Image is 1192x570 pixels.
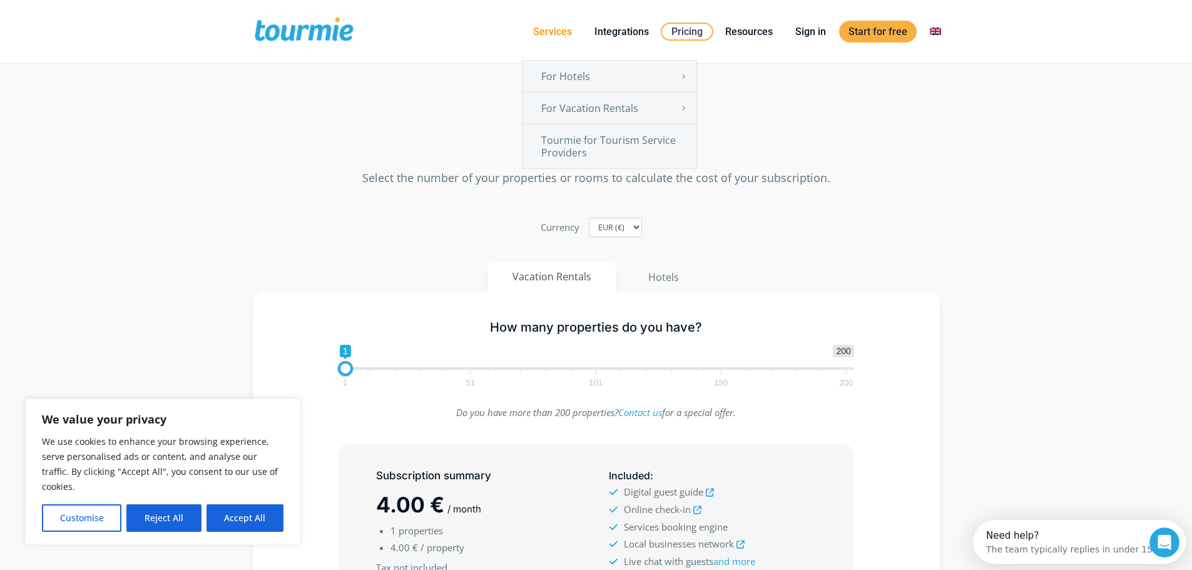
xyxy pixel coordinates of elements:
iframe: Intercom live chat [1149,527,1179,557]
a: Contact us [618,406,662,419]
div: Open Intercom Messenger [5,5,225,39]
span: 1 [341,380,349,385]
a: Integrations [585,24,658,39]
span: 200 [838,380,855,385]
a: For Hotels [522,61,696,92]
span: Online check-in [624,503,691,516]
button: Accept All [206,504,283,532]
p: We use cookies to enhance your browsing experience, serve personalised ads or content, and analys... [42,434,283,494]
a: Services [524,24,581,39]
a: and more [713,555,755,567]
a: Start for free [839,21,917,43]
iframe: Intercom live chat discovery launcher [973,520,1186,564]
a: Sign in [786,24,835,39]
a: Tourmie for Tourism Service Providers [522,125,696,168]
h5: How many properties do you have? [338,320,854,335]
span: 1 [340,345,351,357]
h2: Pricing [253,120,940,150]
h5: Subscription summary [376,468,583,484]
span: 4.00 € [376,492,444,517]
span: Included [609,469,650,482]
label: Currency [541,219,579,236]
span: 1 [390,524,396,537]
div: The team typically replies in under 15m [13,21,188,34]
button: Customise [42,504,121,532]
span: Live chat with guests [624,555,755,567]
span: / property [420,541,464,554]
p: Do you have more than 200 properties? for a special offer. [338,404,854,421]
button: Reject All [126,504,201,532]
span: 4.00 € [390,541,418,554]
p: We value your privacy [42,412,283,427]
span: properties [399,524,443,537]
a: Pricing [661,23,713,41]
span: Digital guest guide [624,486,703,498]
span: / month [447,503,481,515]
span: Local businesses network [624,537,734,550]
button: Hotels [623,262,705,292]
button: Vacation Rentals [487,262,616,292]
div: Need help? [13,11,188,21]
span: Services booking engine [624,521,728,533]
h5: : [609,468,815,484]
span: 51 [464,380,477,385]
span: 200 [833,345,853,357]
a: Resources [716,24,782,39]
span: 150 [712,380,730,385]
a: For Vacation Rentals [522,93,696,124]
span: 101 [587,380,604,385]
p: Select the number of your properties or rooms to calculate the cost of your subscription. [253,170,940,186]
